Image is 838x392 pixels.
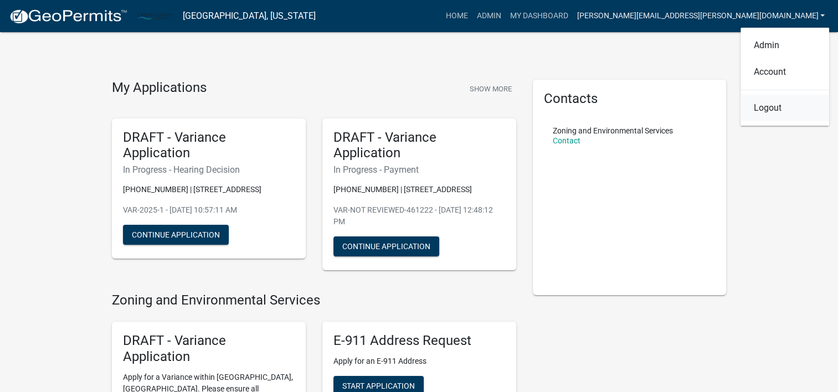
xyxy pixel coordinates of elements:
button: Continue Application [333,236,439,256]
h5: Contacts [544,91,716,107]
button: Show More [465,80,516,98]
div: [PERSON_NAME][EMAIL_ADDRESS][PERSON_NAME][DOMAIN_NAME] [741,28,829,126]
p: VAR-NOT REVIEWED-461222 - [DATE] 12:48:12 PM [333,204,505,228]
a: Contact [553,136,580,145]
p: VAR-2025-1 - [DATE] 10:57:11 AM [123,204,295,216]
h5: E-911 Address Request [333,333,505,349]
p: [PHONE_NUMBER] | [STREET_ADDRESS] [333,184,505,195]
a: Account [741,59,829,85]
a: Logout [741,95,829,121]
a: [GEOGRAPHIC_DATA], [US_STATE] [183,7,316,25]
a: Admin [741,32,829,59]
h4: Zoning and Environmental Services [112,292,516,308]
span: Start Application [342,381,415,390]
img: Carlton County, Minnesota [136,8,174,23]
button: Continue Application [123,225,229,245]
p: Apply for an E-911 Address [333,355,505,367]
h5: DRAFT - Variance Application [123,130,295,162]
h6: In Progress - Payment [333,164,505,175]
h4: My Applications [112,80,207,96]
h5: DRAFT - Variance Application [123,333,295,365]
a: Home [441,6,472,27]
a: [PERSON_NAME][EMAIL_ADDRESS][PERSON_NAME][DOMAIN_NAME] [572,6,829,27]
a: Admin [472,6,505,27]
a: My Dashboard [505,6,572,27]
h5: DRAFT - Variance Application [333,130,505,162]
p: [PHONE_NUMBER] | [STREET_ADDRESS] [123,184,295,195]
p: Zoning and Environmental Services [553,127,673,135]
h6: In Progress - Hearing Decision [123,164,295,175]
